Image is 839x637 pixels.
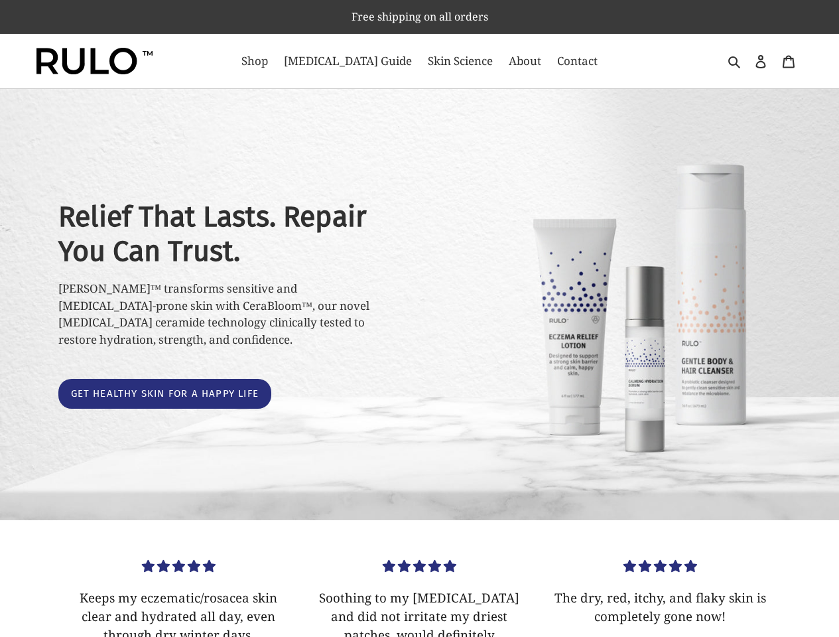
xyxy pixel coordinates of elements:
[235,50,275,72] a: Shop
[241,53,268,69] span: Shop
[1,1,838,32] p: Free shipping on all orders
[502,50,548,72] a: About
[284,53,412,69] span: [MEDICAL_DATA] Guide
[58,280,397,348] p: [PERSON_NAME]™ transforms sensitive and [MEDICAL_DATA]-prone skin with CeraBloom™, our novel [MED...
[550,50,604,72] a: Contact
[58,379,272,409] a: Get healthy skin for a happy life: Catalog
[509,53,541,69] span: About
[550,589,771,626] p: The dry, red, itchy, and flaky skin is completely gone now!
[58,200,397,268] h2: Relief That Lasts. Repair You Can Trust.
[36,48,153,74] img: Rulo™ Skin
[383,557,456,574] span: 5.00 stars
[421,50,499,72] a: Skin Science
[557,53,598,69] span: Contact
[277,50,419,72] a: [MEDICAL_DATA] Guide
[428,53,493,69] span: Skin Science
[142,557,216,574] span: 5.00 stars
[623,557,697,574] span: 5.00 stars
